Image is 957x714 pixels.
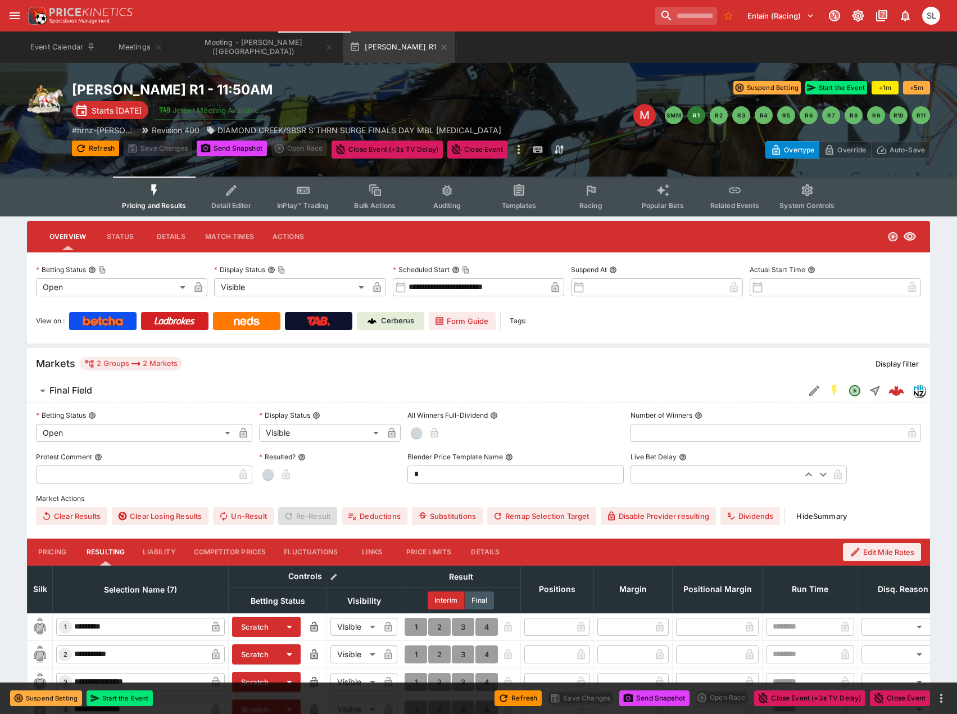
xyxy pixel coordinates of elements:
button: All Winners Full-Dividend [490,412,498,419]
button: Auto-Save [871,141,930,159]
img: runner 3 [31,673,49,691]
th: Controls [229,566,401,588]
button: 1 [405,618,427,636]
th: Silk [28,566,53,613]
p: Betting Status [36,410,86,420]
p: Overtype [784,144,814,156]
button: Links [347,539,397,566]
button: Meetings [105,31,176,63]
button: Interim [428,591,465,609]
a: Form Guide [429,312,496,330]
button: Meeting - Gore (NZ) [179,31,341,63]
img: Ladbrokes [154,317,195,326]
button: Scratch [232,644,278,665]
button: [PERSON_NAME] R1 [343,31,455,63]
button: R10 [890,106,908,124]
button: Disable Provider resulting [601,507,716,525]
p: Protest Comment [36,452,92,462]
p: All Winners Full-Dividend [407,410,488,420]
button: Scheduled StartCopy To Clipboard [452,266,460,274]
button: Clear Results [36,507,107,525]
span: 1 [62,623,69,631]
button: Close Event [447,141,507,159]
div: split button [694,690,750,706]
div: 2 Groups 2 Markets [84,357,178,370]
span: Related Events [710,201,759,210]
button: R11 [912,106,930,124]
button: 2 [428,645,451,663]
button: Display Status [312,412,320,419]
span: Templates [502,201,536,210]
button: Resulting [78,539,134,566]
button: R8 [845,106,863,124]
span: Popular Bets [642,201,684,210]
button: No Bookmarks [719,7,737,25]
button: Overtype [765,141,819,159]
button: Refresh [72,141,119,156]
button: Event Calendar [24,31,102,63]
button: Connected to PK [824,6,845,26]
h2: Copy To Clipboard [72,81,501,98]
p: Override [837,144,866,156]
p: Resulted? [259,452,296,462]
div: Open [36,424,234,442]
button: Betting Status [88,412,96,419]
div: Visible [330,618,379,636]
button: Liability [134,539,184,566]
button: Price Limits [397,539,460,566]
button: SMM [665,106,683,124]
button: R2 [710,106,728,124]
button: Status [95,223,146,250]
button: Remap Selection Target [487,507,596,525]
p: Betting Status [36,265,86,274]
button: Documentation [872,6,892,26]
span: InPlay™ Trading [277,201,329,210]
th: Margin [594,566,673,613]
button: Copy To Clipboard [278,266,285,274]
span: Racing [579,201,602,210]
h5: Markets [36,357,75,370]
img: runner 2 [31,645,49,663]
button: Open [845,381,865,401]
div: hrnz [912,384,926,397]
button: 1 [405,645,427,663]
button: Live Bet Delay [679,453,687,461]
p: Scheduled Start [393,265,450,274]
span: Betting Status [238,594,318,608]
label: Market Actions [36,490,921,507]
img: runner 1 [31,618,49,636]
p: Suspend At [571,265,607,274]
button: more [512,141,525,159]
div: Open [36,278,189,296]
img: Cerberus [368,317,377,326]
button: Start the Event [87,690,153,706]
button: Close Event (+3s TV Delay) [332,141,443,159]
span: 2 [61,650,70,658]
div: Visible [259,424,383,442]
img: PriceKinetics [49,8,133,16]
svg: Open [887,231,899,242]
div: Singa Livett [922,7,940,25]
button: Details [460,539,511,566]
button: Suspend At [609,266,617,274]
button: 1 [405,673,427,691]
button: +1m [872,81,899,94]
button: R9 [867,106,885,124]
p: Display Status [214,265,265,274]
button: Clear Losing Results [112,507,208,525]
button: Scratch [232,672,278,692]
button: Send Snapshot [197,141,267,156]
button: SGM Enabled [824,381,845,401]
p: Cerberus [381,315,414,327]
p: Auto-Save [890,144,925,156]
th: Disq. Reason [858,566,948,613]
div: Visible [330,645,379,663]
button: Bulk edit [326,570,341,584]
button: Un-Result [213,507,273,525]
button: Display StatusCopy To Clipboard [267,266,275,274]
button: Override [819,141,871,159]
button: Details [146,223,196,250]
svg: Visible [903,230,917,243]
div: Edit Meeting [633,104,656,126]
